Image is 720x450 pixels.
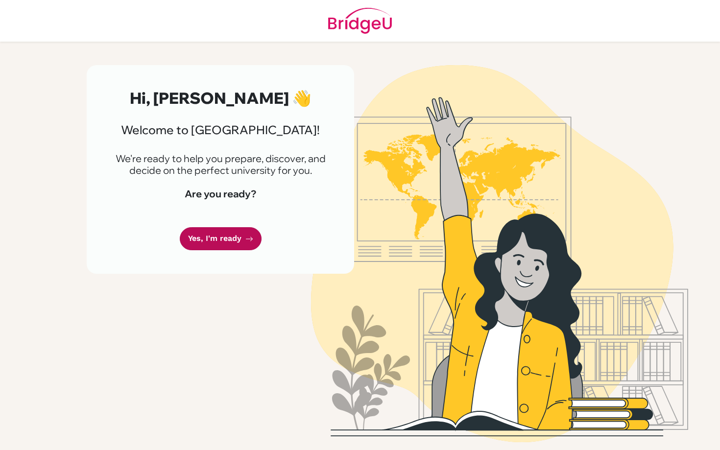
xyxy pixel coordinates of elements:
[110,153,331,176] p: We're ready to help you prepare, discover, and decide on the perfect university for you.
[110,89,331,107] h2: Hi, [PERSON_NAME] 👋
[180,227,262,250] a: Yes, I'm ready
[110,188,331,200] h4: Are you ready?
[110,123,331,137] h3: Welcome to [GEOGRAPHIC_DATA]!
